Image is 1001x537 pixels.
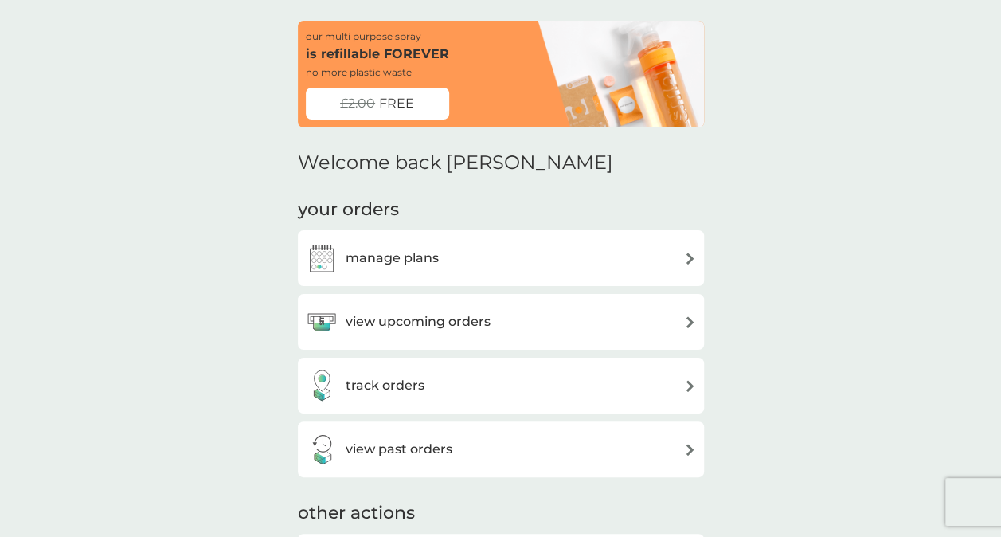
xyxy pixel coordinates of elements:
[306,65,412,80] p: no more plastic waste
[346,248,439,268] h3: manage plans
[684,316,696,328] img: arrow right
[379,93,414,114] span: FREE
[306,44,449,65] p: is refillable FOREVER
[298,501,415,526] h3: other actions
[306,29,421,44] p: our multi purpose spray
[346,375,424,396] h3: track orders
[298,198,399,222] h3: your orders
[346,439,452,460] h3: view past orders
[684,253,696,265] img: arrow right
[346,312,491,332] h3: view upcoming orders
[684,444,696,456] img: arrow right
[684,380,696,392] img: arrow right
[340,93,375,114] span: £2.00
[298,151,613,174] h2: Welcome back [PERSON_NAME]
